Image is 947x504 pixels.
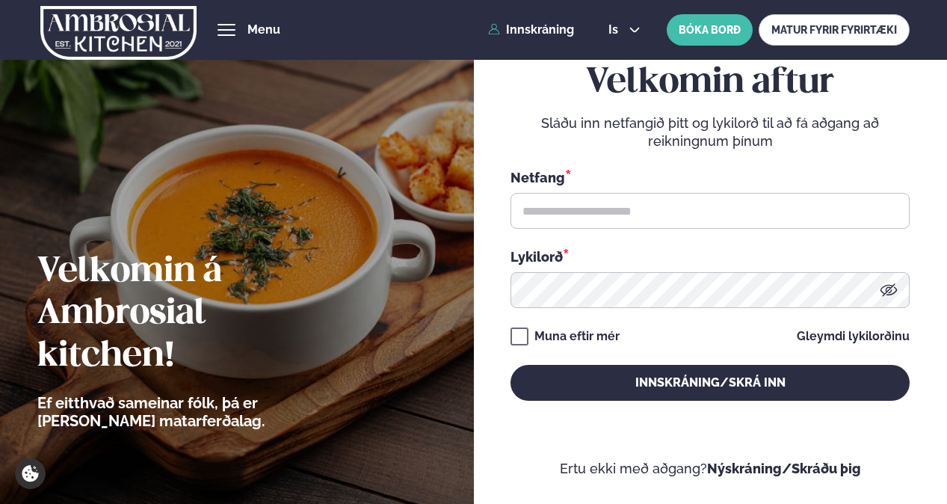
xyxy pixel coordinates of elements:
[15,458,46,489] a: Cookie settings
[510,62,910,104] h2: Velkomin aftur
[40,2,197,64] img: logo
[596,24,653,36] button: is
[510,114,910,150] p: Sláðu inn netfangið þitt og lykilorð til að fá aðgang að reikningnum þínum
[488,23,574,37] a: Innskráning
[608,24,623,36] span: is
[510,460,910,478] p: Ertu ekki með aðgang?
[510,247,910,266] div: Lykilorð
[510,365,910,401] button: Innskráning/Skrá inn
[707,461,861,476] a: Nýskráning/Skráðu þig
[510,168,910,187] div: Netfang
[37,251,348,377] h2: Velkomin á Ambrosial kitchen!
[218,21,235,39] button: hamburger
[797,331,910,342] a: Gleymdi lykilorðinu
[37,394,348,430] p: Ef eitthvað sameinar fólk, þá er [PERSON_NAME] matarferðalag.
[667,14,753,46] button: BÓKA BORÐ
[759,14,910,46] a: MATUR FYRIR FYRIRTÆKI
